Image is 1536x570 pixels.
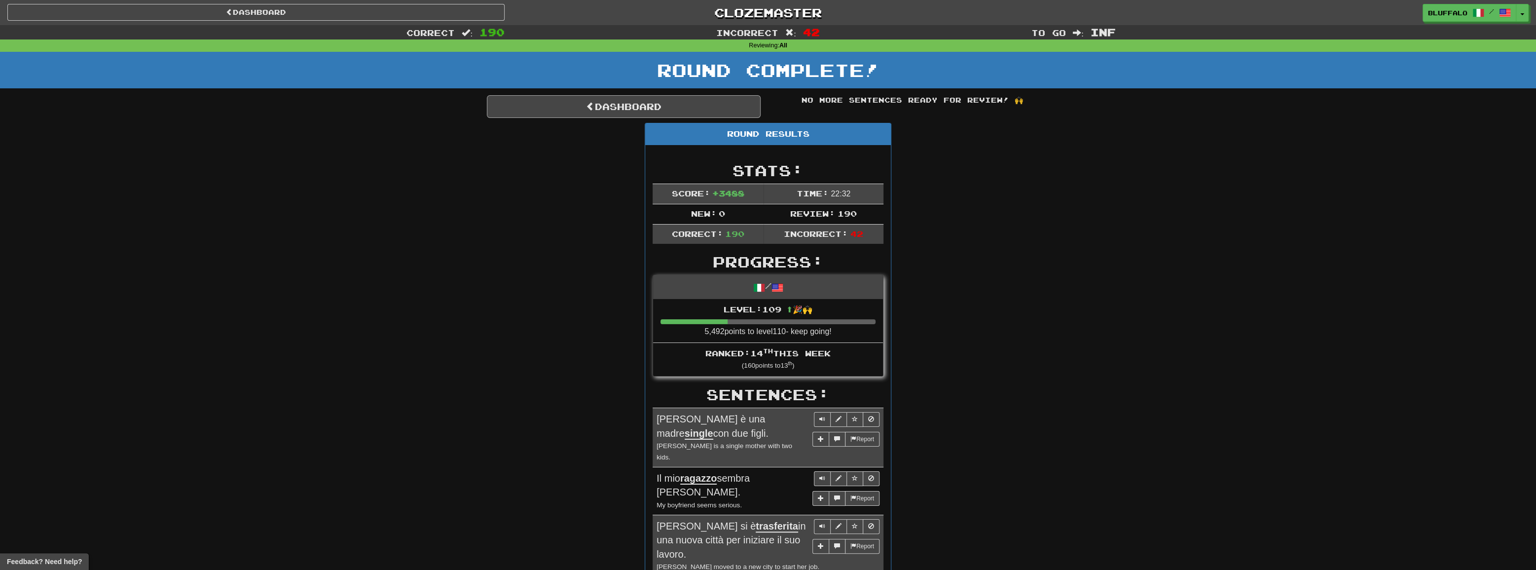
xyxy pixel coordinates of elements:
[812,491,829,506] button: Add sentence to collection
[406,28,455,38] span: Correct
[814,471,879,486] div: Sentence controls
[1091,26,1116,38] span: Inf
[7,557,82,567] span: Open feedback widget
[803,26,820,38] span: 42
[657,501,742,509] small: My boyfriend seems serious.
[756,521,798,532] u: trasferita
[653,275,883,299] div: /
[691,209,717,218] span: New:
[3,60,1533,80] h1: Round Complete!
[775,95,1049,105] div: No more sentences ready for review! 🙌
[672,229,723,238] span: Correct:
[781,304,812,314] span: ⬆🎉🙌
[1489,8,1494,15] span: /
[797,189,829,198] span: Time:
[812,539,829,554] button: Add sentence to collection
[785,29,796,37] span: :
[1031,28,1066,38] span: To go
[725,229,744,238] span: 190
[653,162,883,179] h2: Stats:
[830,519,847,534] button: Edit sentence
[845,432,879,447] button: Report
[863,471,879,486] button: Toggle ignore
[462,29,473,37] span: :
[487,95,761,118] a: Dashboard
[790,209,835,218] span: Review:
[812,432,829,447] button: Add sentence to collection
[830,471,847,486] button: Edit sentence
[719,209,725,218] span: 0
[657,473,750,498] span: Il mio sembra [PERSON_NAME].
[788,361,792,366] sup: th
[812,539,879,554] div: More sentence controls
[645,123,891,145] div: Round Results
[784,229,848,238] span: Incorrect:
[685,428,713,440] u: single
[653,254,883,270] h2: Progress:
[838,209,857,218] span: 190
[657,521,805,560] span: [PERSON_NAME] si è in una nuova città per iniziare il suo lavoro.
[814,412,879,427] div: Sentence controls
[653,386,883,403] h2: Sentences:
[479,26,505,38] span: 190
[814,412,831,427] button: Play sentence audio
[653,299,883,343] li: 5,492 points to level 110 - keep going!
[680,473,717,485] u: ragazzo
[519,4,1017,21] a: Clozemaster
[863,519,879,534] button: Toggle ignore
[657,442,792,461] small: [PERSON_NAME] is a single mother with two kids.
[846,471,863,486] button: Toggle favorite
[712,189,744,198] span: + 3488
[724,304,812,314] span: Level: 109
[831,190,850,198] span: 22 : 32
[814,519,831,534] button: Play sentence audio
[845,491,879,506] button: Report
[779,42,787,49] strong: All
[1423,4,1516,22] a: bluffalo /
[863,412,879,427] button: Toggle ignore
[716,28,778,38] span: Incorrect
[742,362,795,369] small: ( 160 points to 13 )
[845,539,879,554] button: Report
[850,229,863,238] span: 42
[763,347,773,354] sup: th
[814,519,879,534] div: Sentence controls
[846,412,863,427] button: Toggle favorite
[705,348,831,358] span: Ranked: 14 this week
[814,471,831,486] button: Play sentence audio
[830,412,847,427] button: Edit sentence
[1428,8,1467,17] span: bluffalo
[812,432,879,447] div: More sentence controls
[846,519,863,534] button: Toggle favorite
[7,4,505,21] a: Dashboard
[812,491,879,506] div: More sentence controls
[672,189,710,198] span: Score:
[657,414,768,440] span: [PERSON_NAME] è una madre con due figli.
[1073,29,1084,37] span: :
